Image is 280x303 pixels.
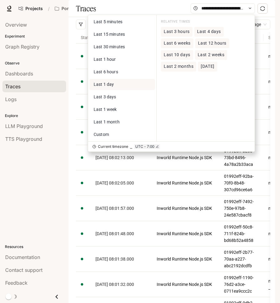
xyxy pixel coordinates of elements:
[161,27,192,37] button: Last 3 hours
[89,16,155,27] button: Last 5 minutes
[94,44,125,49] span: Last 30 minutes
[161,62,196,71] button: Last 2 months
[201,64,214,69] span: [DATE]
[157,230,214,237] a: Inworld Runtime Node.js SDK
[95,256,147,262] a: [DATE] 08:01:38.000
[94,69,118,74] span: Last 6 hours
[95,205,147,212] a: [DATE] 08:01:57.000
[95,181,134,185] span: [DATE] 08:02:05.000
[161,50,193,60] button: Last 10 days
[16,2,46,15] a: Go to projects
[89,116,155,128] button: Last 1 month
[195,38,229,48] button: Last 12 hours
[198,41,226,46] span: Last 12 hours
[89,91,155,103] button: Last 3 days
[94,32,125,37] span: Last 15 minutes
[94,132,109,137] span: Custom
[94,119,120,124] span: Last 1 month
[89,79,155,90] button: Last 1 day
[95,155,134,160] span: [DATE] 08:02:13.000
[157,256,214,262] a: Inworld Runtime Node.js SDK
[224,249,259,269] a: 01992eff-2b77-70aa-a227-abc2192dcdfb
[95,230,147,237] a: [DATE] 08:01:48.000
[164,64,193,69] span: Last 2 months
[134,144,160,149] button: UTC - 7:00
[135,144,155,149] span: UTC - 7:00
[224,274,259,294] a: 01992eff-1190-76d2-a3ce-0711ea9ccc2c
[89,129,155,140] button: Custom
[94,57,116,62] span: Last 1 hour
[89,66,155,78] button: Last 6 hours
[76,2,96,15] h1: Traces
[197,29,221,34] span: Last 4 days
[52,2,102,15] button: All workspaces
[195,50,227,60] button: Last 2 weeks
[198,52,225,57] span: Last 2 weeks
[157,180,214,186] a: Inworld Runtime Node.js SDK
[224,173,259,193] a: 01992eff-92ba-70f0-8b48-307cd96ce6a6
[98,144,128,149] span: Current timezone
[95,257,134,261] span: [DATE] 08:01:38.000
[95,231,134,236] span: [DATE] 08:01:48.000
[62,6,92,11] p: Portal UI Tests
[164,29,190,34] span: Last 3 hours
[94,19,122,24] span: Last 5 minutes
[46,5,52,12] div: /
[89,54,155,65] button: Last 1 hour
[157,281,214,288] a: Inworld Runtime Node.js SDK
[224,198,259,218] a: 01992eff-7492-750e-97b8-24e587cbacf8
[194,27,224,37] button: Last 4 days
[157,154,214,161] a: Inworld Runtime Node.js SDK
[76,29,91,46] span: Status
[89,104,155,115] button: Last 1 week
[89,41,155,53] button: Last 30 minutes
[260,6,265,11] span: sync
[95,180,147,186] a: [DATE] 08:02:05.000
[164,41,191,46] span: Last 6 weeks
[95,281,147,288] a: [DATE] 08:01:32.000
[161,38,193,48] button: Last 6 weeks
[94,94,116,99] span: Last 3 days
[95,282,134,287] span: [DATE] 08:01:32.000
[130,144,132,149] div: ⎯
[94,107,117,112] span: Last 1 week
[25,6,43,11] span: Projects
[95,206,134,211] span: [DATE] 08:01:57.000
[89,29,155,40] button: Last 15 minutes
[198,62,217,71] button: [DATE]
[94,82,114,87] span: Last 1 day
[224,148,259,168] a: 01992eff-b23e-73bd-8496-4a78a2b33aca
[95,154,147,161] a: [DATE] 08:02:13.000
[161,19,250,27] div: RELATIVE TIMES
[164,52,190,57] span: Last 10 days
[157,205,214,212] a: Inworld Runtime Node.js SDK
[224,224,259,244] a: 01992eff-50c8-711f-824b-bd68b52a4858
